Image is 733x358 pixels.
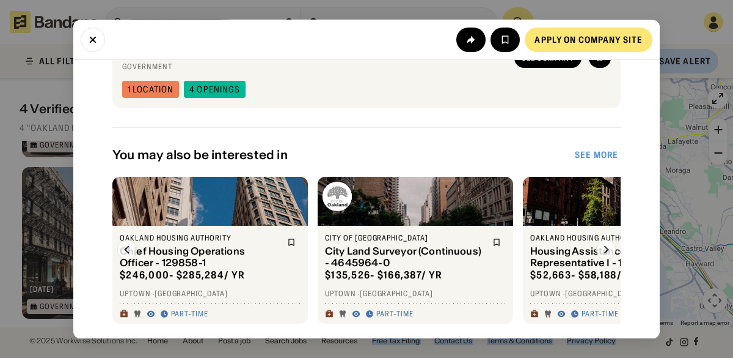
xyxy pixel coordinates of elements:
[122,62,507,72] div: Government
[325,269,442,282] div: $ 135,526 - $166,387 / yr
[530,289,711,299] div: Uptown · [GEOGRAPHIC_DATA]
[325,289,506,299] div: Uptown · [GEOGRAPHIC_DATA]
[325,234,485,244] div: City of [GEOGRAPHIC_DATA]
[117,241,137,260] img: Left Arrow
[128,86,173,94] div: 1 location
[530,234,690,244] div: Oakland Housing Authority
[120,234,280,244] div: Oakland Housing Authority
[171,310,208,319] div: Part-time
[596,241,616,260] img: Right Arrow
[325,245,485,269] div: City Land Surveyor (Continuous) - 4645964-0
[189,86,240,94] div: 4 openings
[112,148,572,163] div: You may also be interested in
[530,245,690,269] div: Housing Assistance Representative I - 131145-1
[530,269,638,282] div: $ 52,663 - $58,188 / yr
[120,289,301,299] div: Uptown · [GEOGRAPHIC_DATA]
[120,245,280,269] div: Chief Housing Operations Officer - 129858-1
[323,182,352,212] img: City of Oakland logo
[120,269,245,282] div: $ 246,000 - $285,284 / yr
[534,35,643,43] div: Apply on company site
[81,27,105,51] button: Close
[582,310,619,319] div: Part-time
[376,310,414,319] div: Part-time
[575,151,618,160] div: See more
